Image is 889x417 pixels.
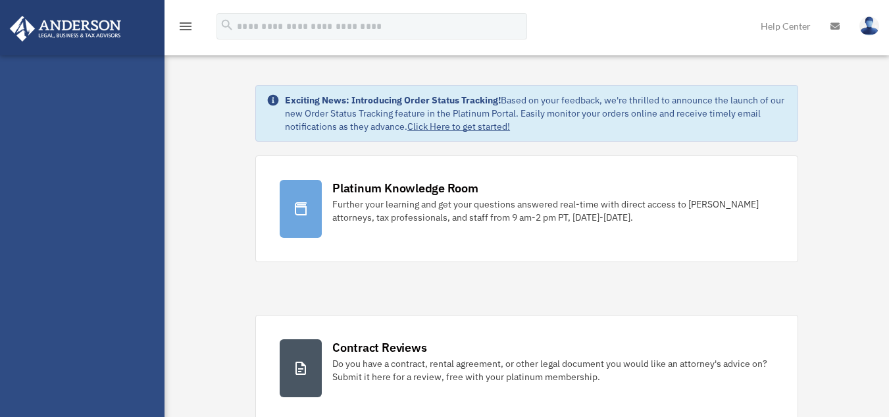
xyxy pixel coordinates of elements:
[255,155,798,262] a: Platinum Knowledge Room Further your learning and get your questions answered real-time with dire...
[332,180,478,196] div: Platinum Knowledge Room
[285,94,501,106] strong: Exciting News: Introducing Order Status Tracking!
[332,357,774,383] div: Do you have a contract, rental agreement, or other legal document you would like an attorney's ad...
[859,16,879,36] img: User Pic
[332,198,774,224] div: Further your learning and get your questions answered real-time with direct access to [PERSON_NAM...
[332,339,426,356] div: Contract Reviews
[178,23,193,34] a: menu
[178,18,193,34] i: menu
[285,94,787,133] div: Based on your feedback, we're thrilled to announce the launch of our new Order Status Tracking fe...
[220,18,234,32] i: search
[6,16,125,42] img: Anderson Advisors Platinum Portal
[407,121,510,132] a: Click Here to get started!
